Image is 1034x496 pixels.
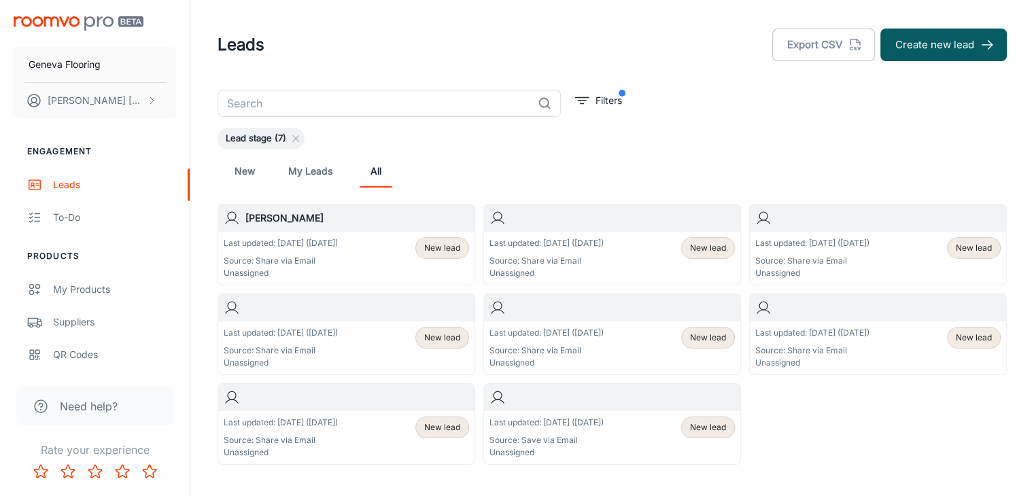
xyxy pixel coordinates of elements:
p: Filters [596,93,622,108]
p: Source: Share via Email [489,344,604,357]
a: Last updated: [DATE] ([DATE])Source: Share via EmailUnassignedNew lead [749,294,1007,375]
button: Rate 5 star [136,458,163,485]
h6: [PERSON_NAME] [245,211,469,226]
p: Last updated: [DATE] ([DATE]) [489,327,604,339]
a: Last updated: [DATE] ([DATE])Source: Share via EmailUnassignedNew lead [218,383,475,465]
span: New lead [424,242,460,254]
p: Last updated: [DATE] ([DATE]) [489,417,604,429]
span: New lead [690,242,726,254]
h1: Leads [218,33,264,57]
div: My Products [53,282,176,297]
button: Create new lead [880,29,1007,61]
p: Geneva Flooring [29,57,101,72]
div: Leads [53,177,176,192]
a: [PERSON_NAME]Last updated: [DATE] ([DATE])Source: Share via EmailUnassignedNew lead [218,204,475,285]
span: New lead [424,332,460,344]
p: Unassigned [755,357,869,369]
button: Rate 3 star [82,458,109,485]
a: Last updated: [DATE] ([DATE])Source: Save via EmailUnassignedNew lead [483,383,741,465]
button: Rate 4 star [109,458,136,485]
p: Unassigned [489,446,604,459]
img: Roomvo PRO Beta [14,16,143,31]
p: Last updated: [DATE] ([DATE]) [755,237,869,249]
button: [PERSON_NAME] [PERSON_NAME] [14,83,176,118]
p: Source: Share via Email [224,434,338,446]
button: Export CSV [772,29,875,61]
p: Source: Share via Email [755,344,869,357]
p: [PERSON_NAME] [PERSON_NAME] [48,93,143,108]
span: New lead [690,421,726,433]
a: Last updated: [DATE] ([DATE])Source: Share via EmailUnassignedNew lead [749,204,1007,285]
button: Geneva Flooring [14,47,176,82]
span: New lead [690,332,726,344]
span: New lead [956,242,992,254]
a: New [228,155,261,188]
p: Rate your experience [11,442,179,458]
p: Last updated: [DATE] ([DATE]) [755,327,869,339]
div: Lead stage (7) [218,128,305,149]
button: Rate 1 star [27,458,54,485]
p: Source: Share via Email [489,255,604,267]
a: Last updated: [DATE] ([DATE])Source: Share via EmailUnassignedNew lead [483,204,741,285]
button: Rate 2 star [54,458,82,485]
p: Last updated: [DATE] ([DATE]) [224,237,338,249]
span: Lead stage (7) [218,132,294,145]
a: My Leads [288,155,332,188]
p: Last updated: [DATE] ([DATE]) [489,237,604,249]
button: filter [572,90,625,111]
div: QR Codes [53,347,176,362]
p: Unassigned [755,267,869,279]
span: New lead [424,421,460,433]
div: Suppliers [53,315,176,330]
p: Last updated: [DATE] ([DATE]) [224,417,338,429]
p: Unassigned [224,267,338,279]
a: Last updated: [DATE] ([DATE])Source: Share via EmailUnassignedNew lead [483,294,741,375]
p: Unassigned [224,446,338,459]
p: Source: Share via Email [755,255,869,267]
p: Source: Share via Email [224,255,338,267]
span: Need help? [60,398,118,414]
a: Last updated: [DATE] ([DATE])Source: Share via EmailUnassignedNew lead [218,294,475,375]
p: Source: Save via Email [489,434,604,446]
div: To-do [53,210,176,225]
a: All [360,155,392,188]
p: Last updated: [DATE] ([DATE]) [224,327,338,339]
p: Unassigned [489,357,604,369]
p: Source: Share via Email [224,344,338,357]
p: Unassigned [489,267,604,279]
p: Unassigned [224,357,338,369]
input: Search [218,90,532,117]
span: New lead [956,332,992,344]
